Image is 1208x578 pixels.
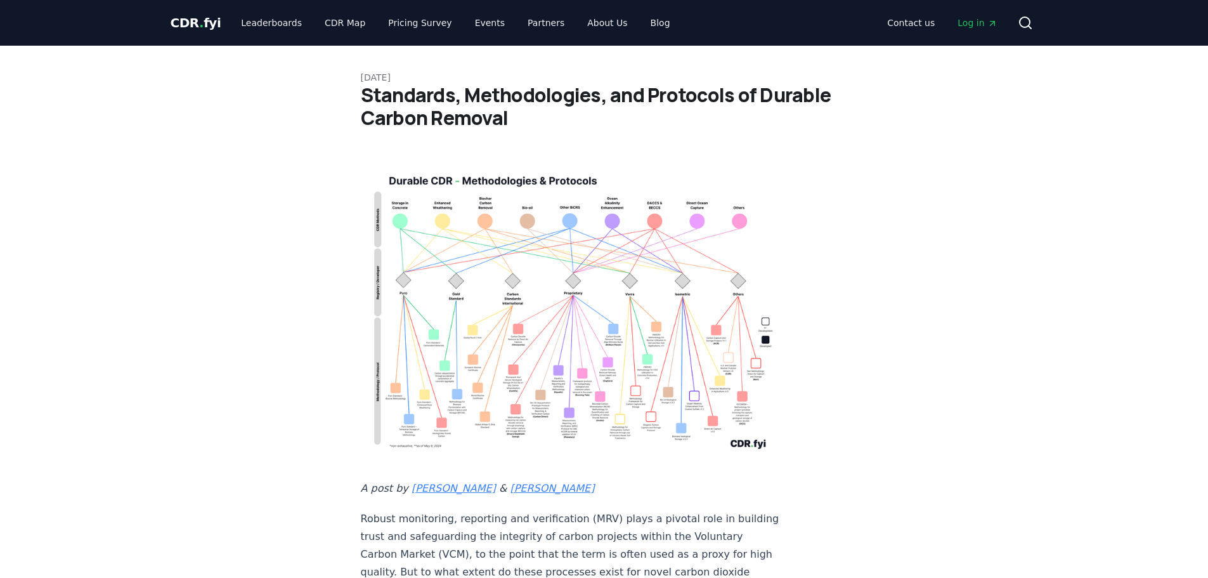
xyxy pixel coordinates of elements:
a: CDR Map [315,11,375,34]
a: Partners [517,11,575,34]
em: A post by [361,482,408,494]
h1: Standards, Methodologies, and Protocols of Durable Carbon Removal [361,84,848,129]
nav: Main [231,11,680,34]
a: Log in [947,11,1007,34]
a: CDR.fyi [171,14,221,32]
a: Leaderboards [231,11,312,34]
a: Events [465,11,515,34]
span: CDR fyi [171,15,221,30]
a: [PERSON_NAME] [412,482,496,494]
a: Contact us [877,11,945,34]
p: [DATE] [361,71,848,84]
a: Pricing Survey [378,11,462,34]
em: & [499,482,507,494]
span: Log in [958,16,997,29]
a: Blog [640,11,680,34]
a: [PERSON_NAME] [510,482,594,494]
nav: Main [877,11,1007,34]
a: About Us [577,11,637,34]
span: . [199,15,204,30]
img: blog post image [361,160,781,459]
